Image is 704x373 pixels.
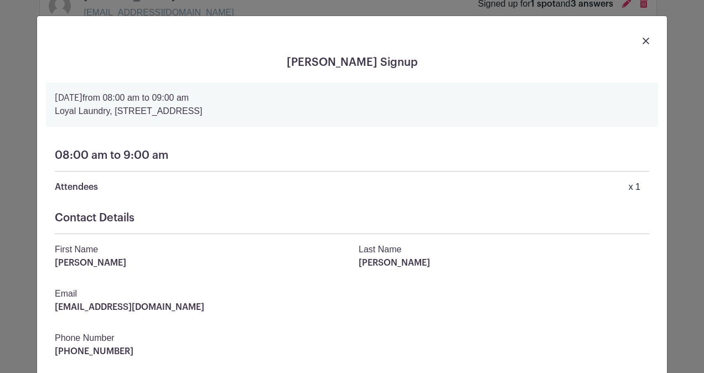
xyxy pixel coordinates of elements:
p: First Name [55,243,345,256]
p: [PHONE_NUMBER] [55,345,649,358]
p: [EMAIL_ADDRESS][DOMAIN_NAME] [55,301,649,314]
h5: [PERSON_NAME] Signup [46,56,658,69]
img: close_button-5f87c8562297e5c2d7936805f587ecaba9071eb48480494691a3f1689db116b3.svg [643,38,649,44]
p: [PERSON_NAME] [359,256,649,270]
p: [PERSON_NAME] [55,256,345,270]
h5: Contact Details [55,211,649,225]
p: Loyal Laundry, [STREET_ADDRESS] [55,105,649,118]
p: from 08:00 am to 09:00 am [55,91,649,105]
p: Attendees [55,180,98,194]
div: x 1 [629,180,640,194]
p: Email [55,287,649,301]
p: Phone Number [55,331,649,345]
strong: [DATE] [55,94,82,102]
p: Last Name [359,243,649,256]
h5: 08:00 am to 9:00 am [55,149,649,162]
